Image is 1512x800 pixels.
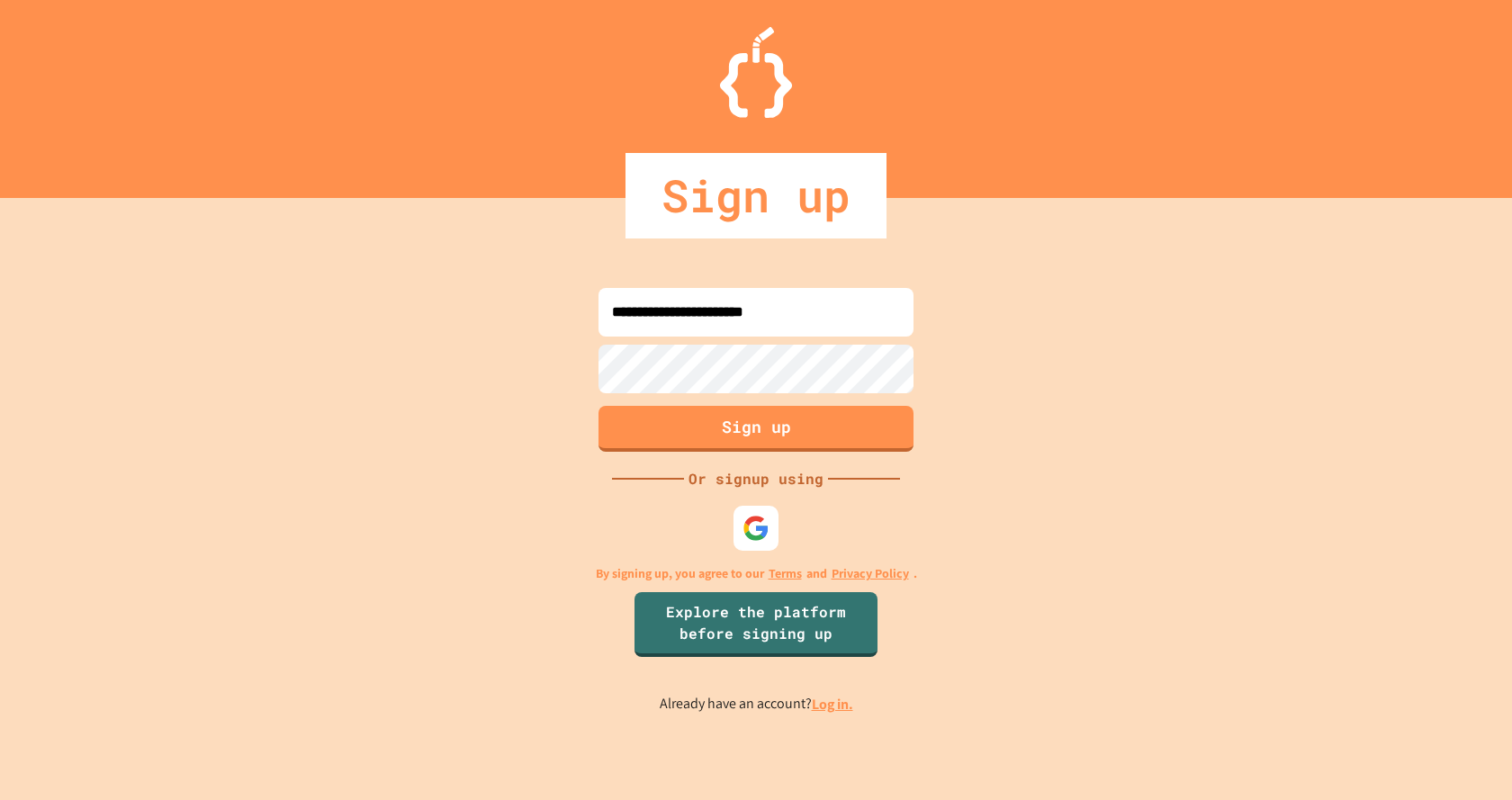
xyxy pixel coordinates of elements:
[598,406,913,452] button: Sign up
[625,153,886,238] div: Sign up
[720,27,792,118] img: Logo.svg
[769,564,802,583] a: Terms
[634,592,877,657] a: Explore the platform before signing up
[596,564,917,583] p: By signing up, you agree to our and .
[812,695,853,714] a: Log in.
[742,515,769,542] img: google-icon.svg
[660,693,853,715] p: Already have an account?
[684,468,828,490] div: Or signup using
[832,564,909,583] a: Privacy Policy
